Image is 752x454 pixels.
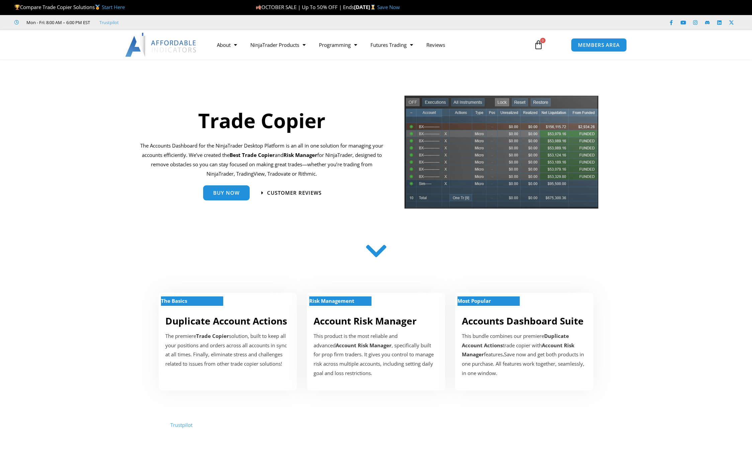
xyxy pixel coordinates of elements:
span: OCTOBER SALE | Up To 50% OFF | Ends [256,4,354,10]
span: MEMBERS AREA [578,42,620,48]
strong: Risk Management [309,297,354,304]
a: Accounts Dashboard Suite [462,314,584,327]
nav: Menu [210,37,526,53]
strong: Most Popular [457,297,491,304]
div: This bundle combines our premiere trade copier with features Save now and get both products in on... [462,332,587,378]
span: Compare Trade Copier Solutions [14,4,125,10]
b: Duplicate Account Actions [462,333,569,349]
a: Trustpilot [99,18,119,26]
b: . [503,351,504,358]
strong: Account Risk Manager [336,342,392,349]
b: Best Trade Copier [230,152,275,158]
strong: [DATE] [354,4,377,10]
a: Reviews [420,37,452,53]
a: Duplicate Account Actions [165,314,287,327]
strong: The Basics [161,297,187,304]
strong: Risk Manager [283,152,317,158]
img: LogoAI | Affordable Indicators – NinjaTrader [125,33,197,57]
a: Save Now [377,4,400,10]
p: The Accounts Dashboard for the NinjaTrader Desktop Platform is an all in one solution for managin... [140,141,384,178]
a: Buy Now [203,185,250,200]
h1: Trade Copier [140,106,384,134]
span: Buy Now [213,190,240,195]
span: Customer Reviews [267,190,322,195]
span: Mon - Fri: 8:00 AM – 6:00 PM EST [25,18,90,26]
img: 🍂 [256,5,261,10]
img: tradecopier | Affordable Indicators – NinjaTrader [404,95,599,214]
img: ⌛ [370,5,375,10]
a: Programming [312,37,364,53]
img: 🥇 [95,5,100,10]
a: Account Risk Manager [314,314,417,327]
a: MEMBERS AREA [571,38,627,52]
a: Customer Reviews [261,190,322,195]
p: This product is the most reliable and advanced , specifically built for prop firm traders. It giv... [314,332,438,378]
a: Start Here [102,4,125,10]
a: 0 [524,35,553,55]
strong: Trade Copier [196,333,229,339]
span: 0 [540,38,546,43]
a: Futures Trading [364,37,420,53]
p: The premiere solution, built to keep all your positions and orders across all accounts in sync at... [165,332,290,369]
a: About [210,37,244,53]
img: 🏆 [15,5,20,10]
a: NinjaTrader Products [244,37,312,53]
a: Trustpilot [170,422,192,428]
